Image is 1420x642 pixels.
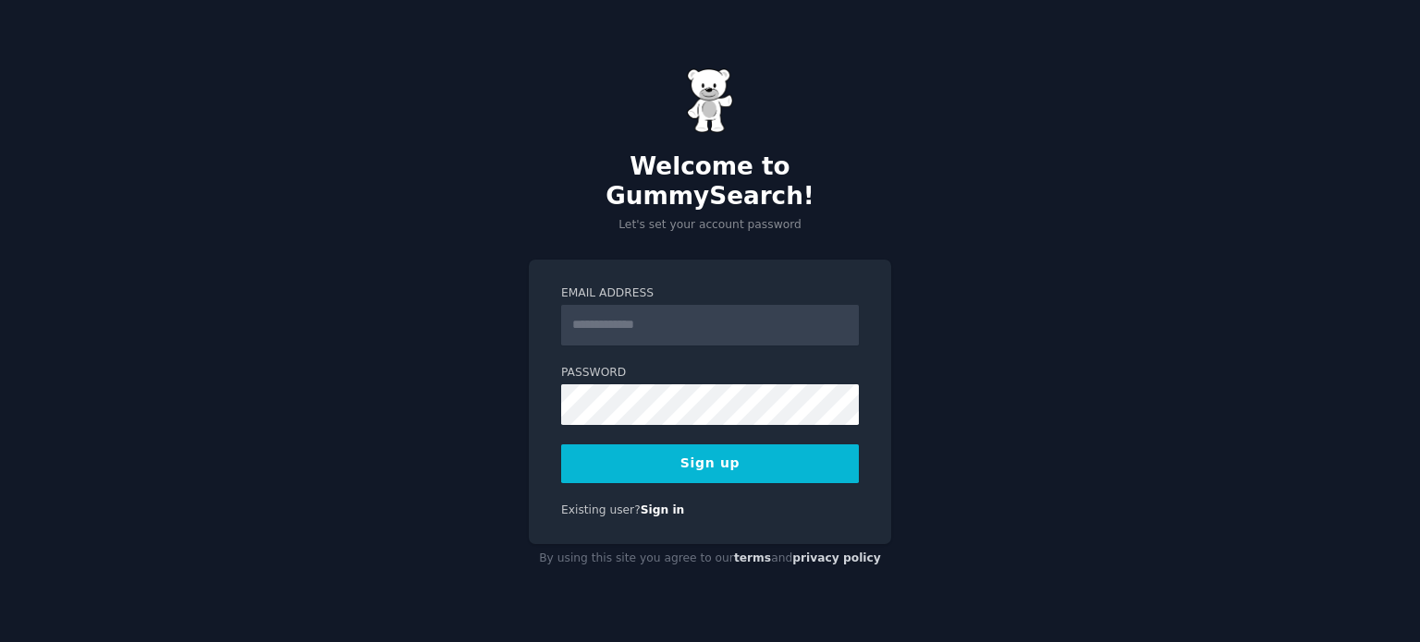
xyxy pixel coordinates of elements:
span: Existing user? [561,503,641,516]
a: Sign in [641,503,685,516]
a: terms [734,551,771,564]
h2: Welcome to GummySearch! [529,152,891,211]
label: Email Address [561,285,859,302]
div: By using this site you agree to our and [529,544,891,574]
label: Password [561,365,859,382]
a: privacy policy [792,551,881,564]
p: Let's set your account password [529,217,891,234]
button: Sign up [561,444,859,483]
img: Gummy Bear [687,68,733,133]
